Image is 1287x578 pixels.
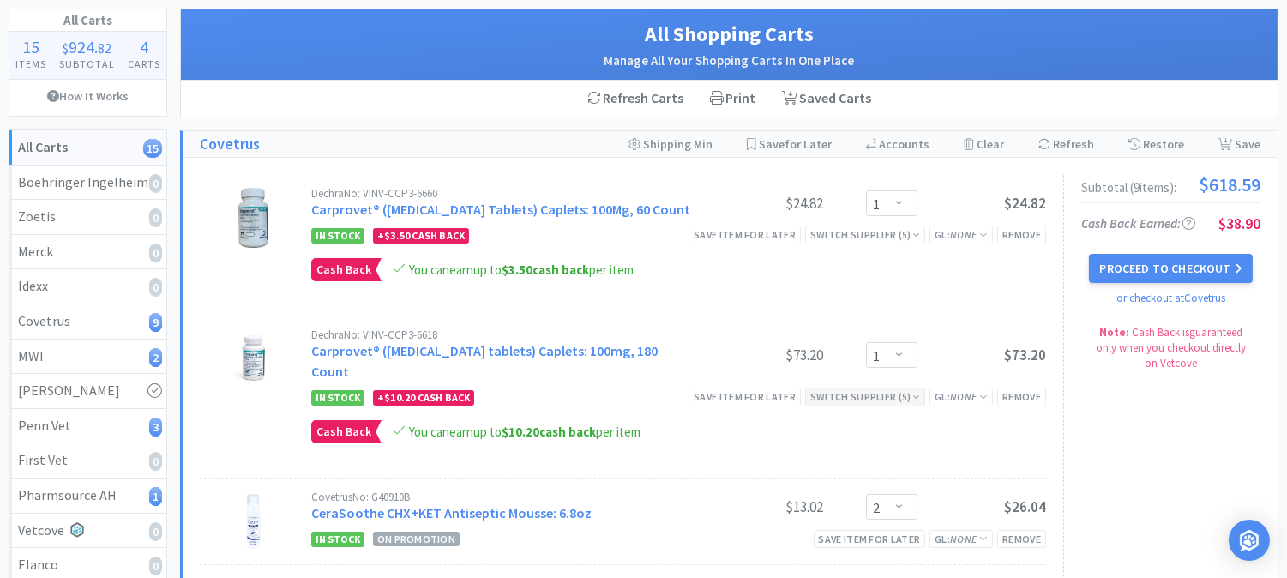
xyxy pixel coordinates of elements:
a: Carprovet® ([MEDICAL_DATA] tablets) Caplets: 100mg, 180 Count [311,342,658,380]
span: Cash Back [312,259,376,280]
div: Save item for later [814,530,926,548]
span: $618.59 [1199,175,1260,194]
a: Boehringer Ingelheim0 [9,166,166,201]
a: or checkout at Covetrus [1116,291,1225,305]
img: fdce88c4f6db4860ac35304339aa06a3_418479.png [241,491,266,551]
span: $24.82 [1004,194,1046,213]
div: Boehringer Ingelheim [18,172,158,194]
button: Proceed to Checkout [1089,254,1252,283]
div: Remove [997,388,1046,406]
span: GL: [935,228,988,241]
i: None [950,533,977,545]
div: Switch Supplier ( 5 ) [810,226,920,243]
a: Zoetis0 [9,200,166,235]
a: All Carts15 [9,130,166,166]
div: Print [697,81,769,117]
div: Shipping Min [628,131,713,157]
a: CeraSoothe CHX+KET Antiseptic Mousse: 6.8oz [311,504,592,521]
div: $73.20 [695,345,823,365]
i: 0 [149,278,162,297]
div: [PERSON_NAME] [18,380,158,402]
div: Remove [997,530,1046,548]
i: 3 [149,418,162,437]
a: Saved Carts [769,81,885,117]
a: Idexx0 [9,269,166,304]
span: 82 [98,39,111,57]
i: None [950,390,977,403]
div: Subtotal ( 9 item s ): [1081,175,1260,194]
span: You can earn up to per item [409,262,634,278]
div: Penn Vet [18,415,158,437]
span: On Promotion [373,532,460,546]
i: 0 [149,208,162,227]
span: 4 [140,36,148,57]
div: Covetrus No: G40910B [311,491,695,503]
h1: Covetrus [200,132,260,157]
span: $3.50 [502,262,532,278]
div: Refresh Carts [574,81,697,117]
div: Open Intercom Messenger [1229,520,1270,561]
span: $ [63,39,69,57]
div: Zoetis [18,206,158,228]
a: Covetrus9 [9,304,166,340]
span: In Stock [311,532,364,547]
span: $10.20 [384,391,415,404]
i: 2 [149,348,162,367]
strong: cash back [502,424,596,440]
i: 1 [149,487,162,506]
div: Save item for later [689,388,801,406]
i: 0 [149,452,162,471]
a: Vetcove0 [9,514,166,549]
div: Dechra No: VINV-CCP3-6618 [311,329,695,340]
div: Accounts [866,131,929,157]
div: MWI [18,346,158,368]
a: Pharmsource AH1 [9,479,166,514]
span: In Stock [311,390,364,406]
div: . [53,39,122,56]
a: [PERSON_NAME] [9,374,166,409]
strong: All Carts [18,138,68,155]
span: $26.04 [1004,497,1046,516]
span: GL: [935,533,988,545]
h4: Items [9,56,53,72]
a: Penn Vet3 [9,409,166,444]
strong: cash back [502,262,589,278]
div: Save [1218,131,1260,157]
div: Restore [1128,131,1184,157]
img: 40b97097fbef4358af4358d2b55f1c30_506379.png [230,329,276,389]
div: Dechra No: VINV-CCP3-6660 [311,188,695,199]
span: GL: [935,390,988,403]
a: How It Works [9,80,166,112]
div: Save item for later [689,226,801,244]
span: Cash Back is guaranteed only when you checkout directly on Vetcove [1096,325,1246,370]
div: Idexx [18,275,158,298]
span: $3.50 [384,229,410,242]
a: Carprovet® ([MEDICAL_DATA] Tablets) Caplets: 100Mg, 60 Count [311,201,690,218]
div: + Cash Back [373,390,474,406]
i: 9 [149,313,162,332]
span: 15 [22,36,39,57]
a: MWI2 [9,340,166,375]
span: Cash Back [312,421,376,443]
div: Clear [964,131,1004,157]
a: Merck0 [9,235,166,270]
div: Elanco [18,554,158,576]
span: You can earn up to per item [409,424,640,440]
span: $73.20 [1004,346,1046,364]
div: $13.02 [695,497,823,517]
strong: Note: [1099,325,1129,340]
span: Cash Back Earned : [1081,215,1195,232]
div: Remove [997,226,1046,244]
i: 0 [149,244,162,262]
div: First Vet [18,449,158,472]
i: 0 [149,174,162,193]
h4: Carts [121,56,166,72]
h1: All Carts [9,9,166,32]
div: Merck [18,241,158,263]
div: Pharmsource AH [18,485,158,507]
span: 924 [69,36,94,57]
i: 0 [149,522,162,541]
h2: Manage All Your Shopping Carts In One Place [198,51,1260,71]
span: $10.20 [502,424,539,440]
i: 0 [149,557,162,575]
